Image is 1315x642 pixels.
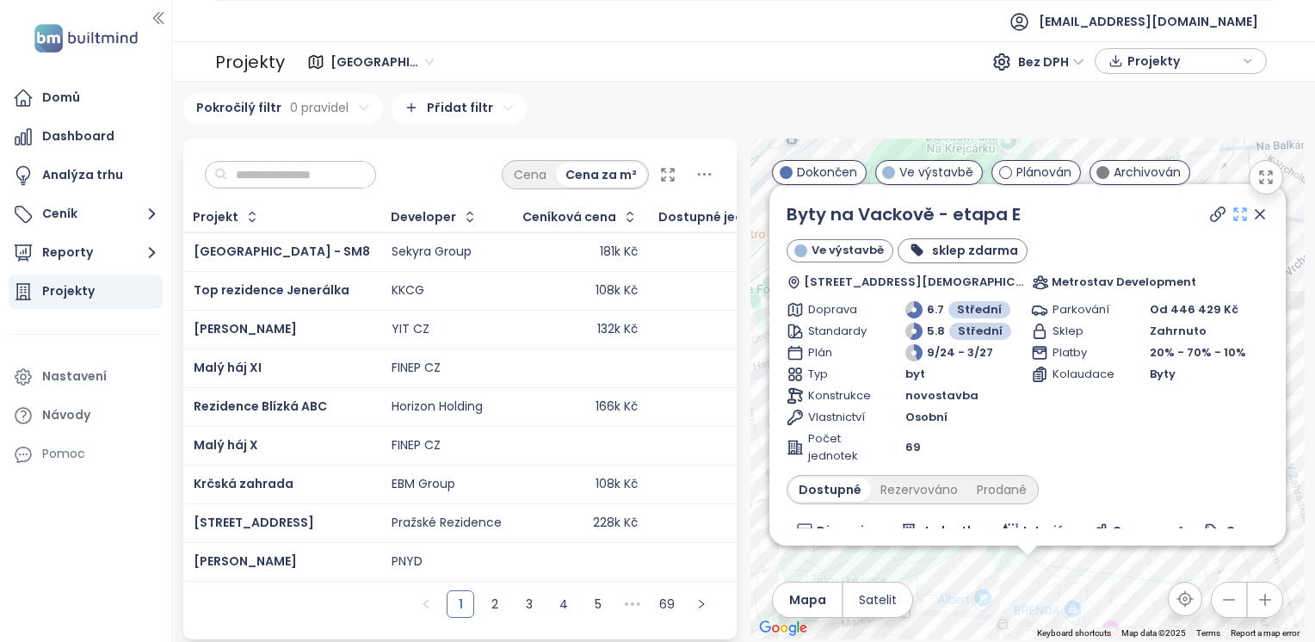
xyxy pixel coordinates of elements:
[584,590,612,618] li: 5
[808,430,867,465] span: Počet jednotek
[619,590,646,618] span: •••
[899,163,973,182] span: Ve výstavbě
[1039,1,1258,42] span: [EMAIL_ADDRESS][DOMAIN_NAME]
[290,98,349,117] span: 0 pravidel
[619,590,646,618] li: Následujících 5 stran
[1150,344,1246,361] span: 20% - 70% - 10%
[516,591,542,617] a: 3
[658,212,780,223] span: Dostupné jednotky
[1037,627,1111,639] button: Keyboard shortcuts
[215,45,285,78] div: Projekty
[29,21,143,56] img: logo
[808,387,867,404] span: Konstrukce
[194,436,258,454] a: Malý háj X
[194,514,314,531] a: [STREET_ADDRESS]
[330,49,434,75] span: Praha
[193,212,238,223] div: Projekt
[42,443,85,465] div: Pomoc
[957,301,1002,318] span: Střední
[808,409,867,426] span: Vlastnictví
[504,163,556,187] div: Cena
[593,515,638,531] div: 228k Kč
[859,590,897,609] span: Satelit
[194,243,370,260] a: [GEOGRAPHIC_DATA] - SM8
[773,583,842,617] button: Mapa
[931,241,1017,258] b: sklep zdarma
[596,283,638,299] div: 108k Kč
[194,320,297,337] span: [PERSON_NAME]
[448,591,473,617] a: 1
[421,599,431,609] span: left
[1150,323,1207,340] span: Zahrnuto
[597,322,638,337] div: 132k Kč
[658,207,805,227] div: Dostupné jednotky
[787,202,1021,226] a: Byty na Vackově - etapa E
[9,275,163,309] a: Projekty
[1112,522,1183,540] span: Cena za m²
[194,281,349,299] a: Top rezidence Jenerálka
[392,361,441,376] div: FINEP CZ
[927,344,993,361] span: 9/24 - 3/27
[1018,49,1084,75] span: Bez DPH
[194,359,262,376] a: Malý háj XI
[550,590,577,618] li: 4
[1023,522,1070,540] span: Interiér
[688,590,715,618] li: Následující strana
[585,591,611,617] a: 5
[927,301,944,318] span: 6.7
[808,301,867,318] span: Doprava
[522,212,616,223] div: Ceníková cena
[9,236,163,270] button: Reporty
[9,360,163,394] a: Nastavení
[688,590,715,618] button: right
[42,366,107,387] div: Nastavení
[412,590,440,618] li: Předchozí strana
[194,552,297,570] a: [PERSON_NAME]
[922,522,981,540] span: Jednotky
[958,323,1003,340] span: Střední
[556,163,646,187] div: Cena za m²
[9,398,163,433] a: Návody
[905,439,921,456] span: 69
[1053,323,1112,340] span: Sklep
[9,437,163,472] div: Pomoc
[392,93,528,125] div: Přidat filtr
[755,617,812,639] a: Open this area in Google Maps (opens a new window)
[1225,522,1259,540] span: Cena
[447,590,474,618] li: 1
[811,242,883,259] span: Ve výstavbě
[42,87,80,108] div: Domů
[696,599,707,609] span: right
[1127,48,1238,74] span: Projekty
[808,323,867,340] span: Standardy
[194,475,293,492] a: Krčská zahrada
[905,387,979,404] span: novostavba
[1053,366,1112,383] span: Kolaudace
[1150,366,1176,383] span: Byty
[967,478,1036,502] div: Prodané
[42,164,123,186] div: Analýza trhu
[1121,628,1186,638] span: Map data ©2025
[1053,344,1112,361] span: Platby
[392,515,502,531] div: Pražské Rezidence
[905,366,925,383] span: byt
[1196,628,1220,638] a: Terms (opens in new tab)
[927,323,945,340] span: 5.8
[1104,48,1257,74] div: button
[9,81,163,115] a: Domů
[803,274,1022,291] span: [STREET_ADDRESS][DEMOGRAPHIC_DATA]
[194,398,327,415] a: Rezidence Blízká ABC
[42,281,95,302] div: Projekty
[808,366,867,383] span: Typ
[905,409,948,426] span: Osobní
[797,163,857,182] span: Dokončen
[755,617,812,639] img: Google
